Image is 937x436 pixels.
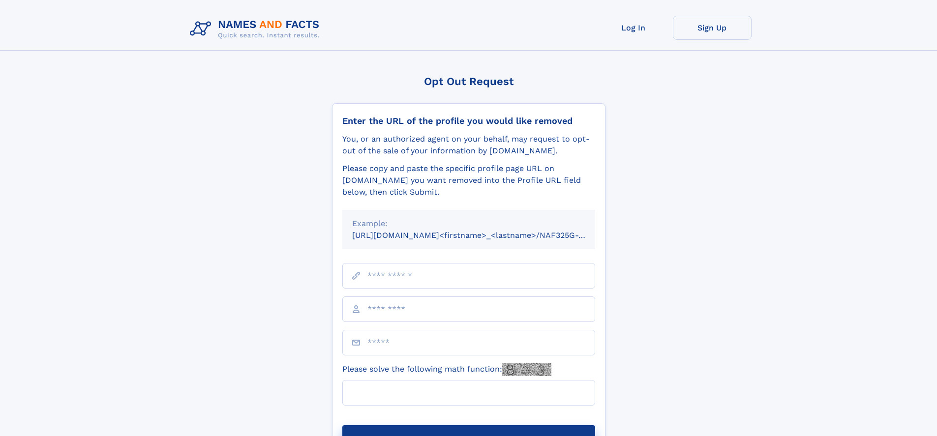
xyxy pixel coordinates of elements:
[342,363,551,376] label: Please solve the following math function:
[332,75,605,87] div: Opt Out Request
[352,218,585,230] div: Example:
[342,116,595,126] div: Enter the URL of the profile you would like removed
[186,16,328,42] img: Logo Names and Facts
[594,16,673,40] a: Log In
[342,133,595,157] div: You, or an authorized agent on your behalf, may request to opt-out of the sale of your informatio...
[352,231,614,240] small: [URL][DOMAIN_NAME]<firstname>_<lastname>/NAF325G-xxxxxxxx
[342,163,595,198] div: Please copy and paste the specific profile page URL on [DOMAIN_NAME] you want removed into the Pr...
[673,16,752,40] a: Sign Up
